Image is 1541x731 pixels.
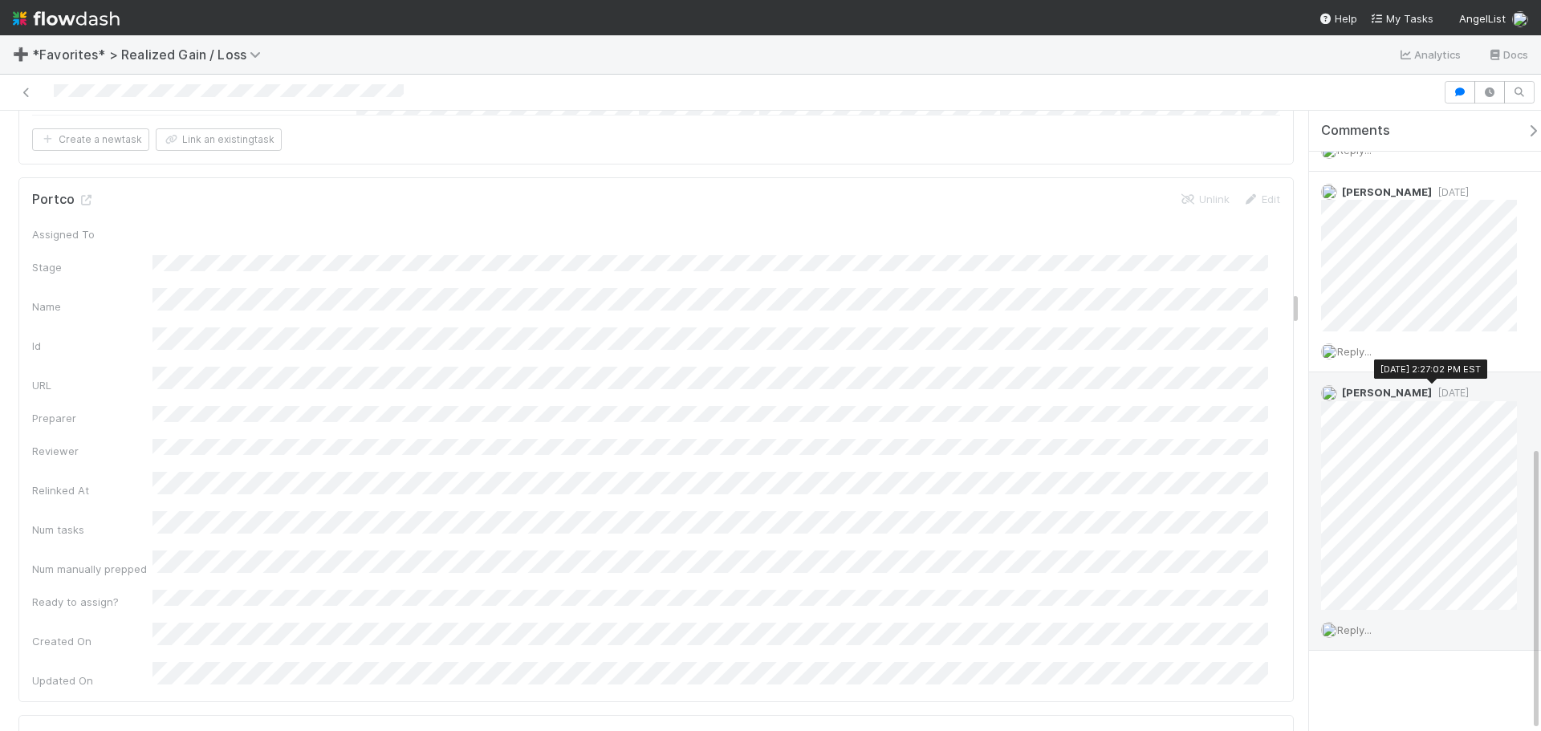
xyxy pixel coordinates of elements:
div: Num manually prepped [32,561,152,577]
span: ➕ [13,47,29,61]
div: Stage [32,259,152,275]
span: Reply... [1337,623,1372,636]
span: [PERSON_NAME] [1342,386,1432,399]
a: Unlink [1180,193,1230,205]
img: avatar_37569647-1c78-4889-accf-88c08d42a236.png [1321,184,1337,200]
button: Create a newtask [32,128,149,151]
div: Ready to assign? [32,594,152,610]
span: [DATE] [1432,387,1469,399]
a: My Tasks [1370,10,1433,26]
span: My Tasks [1370,12,1433,25]
div: Id [32,338,152,354]
img: logo-inverted-e16ddd16eac7371096b0.svg [13,5,120,32]
a: Docs [1487,45,1528,64]
span: *Favorites* > Realized Gain / Loss [32,47,269,63]
div: Relinked At [32,482,152,498]
span: [PERSON_NAME] [1342,185,1432,198]
div: Updated On [32,672,152,688]
div: Num tasks [32,522,152,538]
img: avatar_cfa6ccaa-c7d9-46b3-b608-2ec56ecf97ad.png [1321,343,1337,359]
img: avatar_cfa6ccaa-c7d9-46b3-b608-2ec56ecf97ad.png [1321,622,1337,638]
h5: Portco [32,192,94,208]
div: Help [1319,10,1357,26]
span: Comments [1321,123,1390,139]
img: avatar_cfa6ccaa-c7d9-46b3-b608-2ec56ecf97ad.png [1512,11,1528,27]
div: URL [32,377,152,393]
div: Reviewer [32,443,152,459]
span: Reply... [1337,345,1372,358]
img: avatar_bd00ad29-a807-4afe-b0d3-28b3c3ade68c.png [1321,385,1337,401]
div: Preparer [32,410,152,426]
div: Name [32,298,152,315]
span: [DATE] [1432,186,1469,198]
span: AngelList [1459,12,1506,25]
button: Link an existingtask [156,128,282,151]
div: Created On [32,633,152,649]
a: Edit [1242,193,1280,205]
div: Assigned To [32,226,152,242]
a: Analytics [1398,45,1462,64]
